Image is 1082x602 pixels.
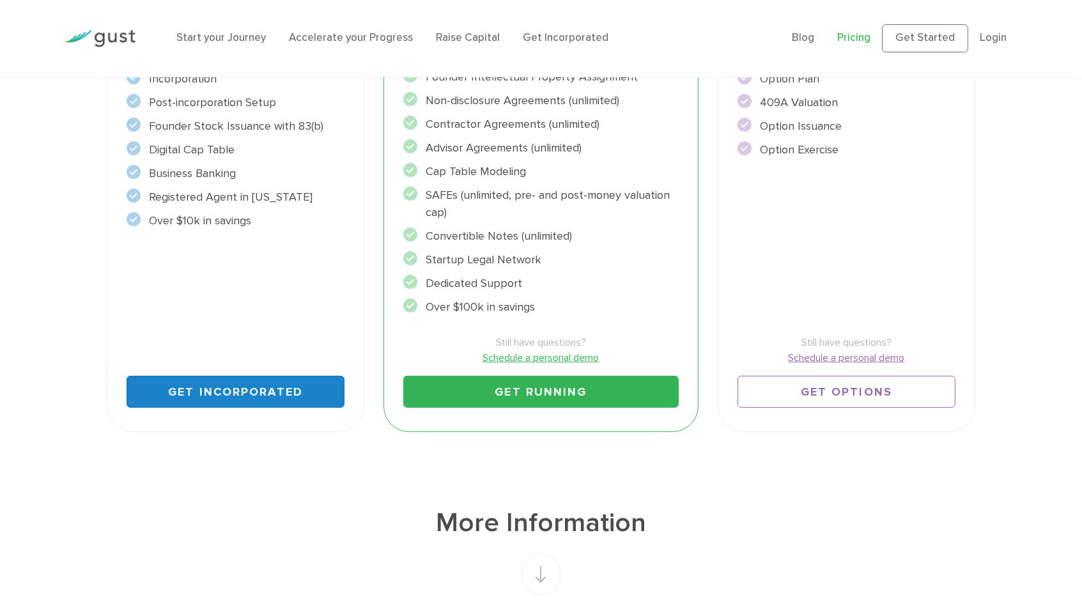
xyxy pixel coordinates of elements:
li: Non-disclosure Agreements (unlimited) [403,92,679,109]
li: Advisor Agreements (unlimited) [403,139,679,157]
h1: More Information [107,506,975,541]
a: Pricing [837,31,870,44]
img: Gust Logo [64,30,135,47]
a: Schedule a personal demo [738,350,955,366]
li: Option Issuance [738,118,955,135]
li: Option Plan [738,70,955,88]
a: Get Incorporated [523,31,608,44]
li: Registered Agent in [US_STATE] [127,189,344,206]
li: Over $10k in savings [127,212,344,229]
li: Contractor Agreements (unlimited) [403,116,679,133]
li: Incorporation [127,70,344,88]
a: Get Incorporated [127,376,344,408]
li: Post-incorporation Setup [127,94,344,111]
a: Schedule a personal demo [403,350,679,366]
a: Blog [792,31,814,44]
li: Startup Legal Network [403,251,679,268]
a: Get Running [403,376,679,408]
a: Get Started [882,24,968,52]
a: Accelerate your Progress [289,31,413,44]
li: Business Banking [127,165,344,182]
a: Start your Journey [176,31,266,44]
li: 409A Valuation [738,94,955,111]
li: Cap Table Modeling [403,163,679,180]
li: Over $100k in savings [403,298,679,316]
li: SAFEs (unlimited, pre- and post-money valuation cap) [403,187,679,221]
span: Still have questions? [403,335,679,350]
li: Founder Stock Issuance with 83(b) [127,118,344,135]
li: Dedicated Support [403,275,679,292]
a: Get Options [738,376,955,408]
a: Raise Capital [436,31,500,44]
li: Convertible Notes (unlimited) [403,228,679,245]
a: Login [980,31,1007,44]
span: Still have questions? [738,335,955,350]
li: Digital Cap Table [127,141,344,158]
li: Option Exercise [738,141,955,158]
